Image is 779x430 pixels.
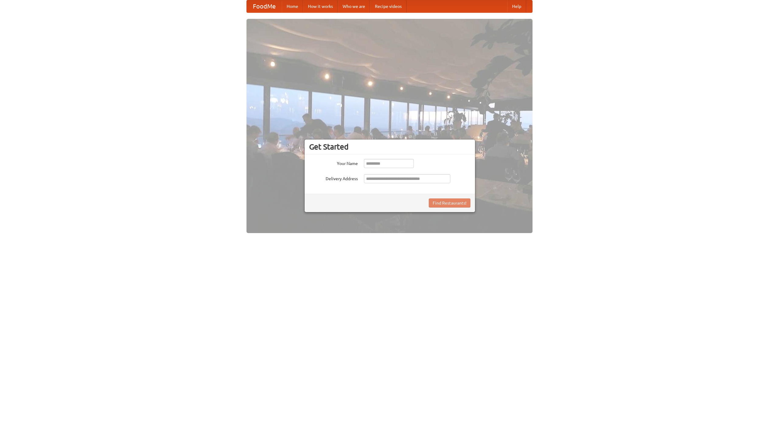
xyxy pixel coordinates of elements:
a: Who we are [338,0,370,12]
h3: Get Started [309,142,470,151]
a: Help [507,0,526,12]
a: FoodMe [247,0,282,12]
a: Home [282,0,303,12]
a: Recipe videos [370,0,407,12]
button: Find Restaurants! [429,198,470,208]
a: How it works [303,0,338,12]
label: Delivery Address [309,174,358,182]
label: Your Name [309,159,358,167]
